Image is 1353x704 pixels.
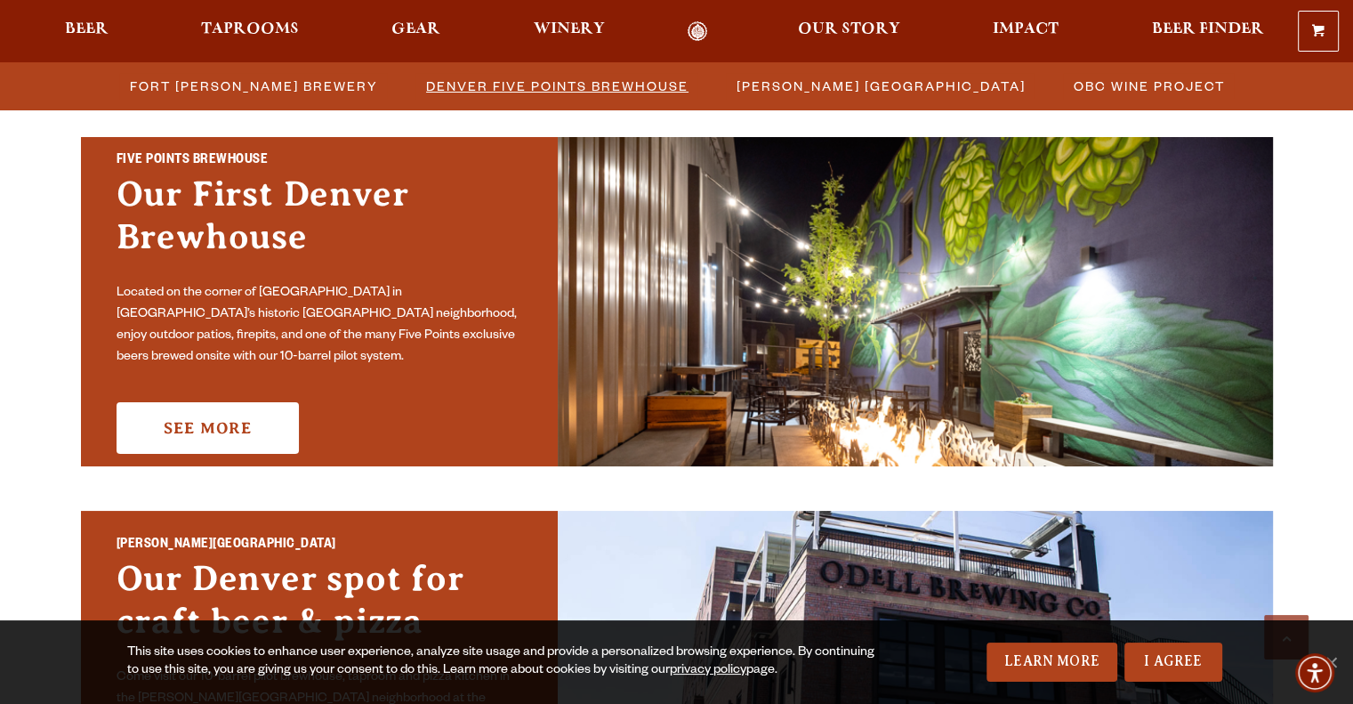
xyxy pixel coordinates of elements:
[201,22,299,36] span: Taprooms
[426,73,689,99] span: Denver Five Points Brewhouse
[558,137,1273,466] img: Promo Card Aria Label'
[53,21,120,42] a: Beer
[1063,73,1234,99] a: OBC Wine Project
[391,22,440,36] span: Gear
[1124,643,1222,682] a: I Agree
[798,22,900,36] span: Our Story
[415,73,697,99] a: Denver Five Points Brewhouse
[1151,22,1263,36] span: Beer Finder
[1264,615,1309,659] a: Scroll to top
[737,73,1026,99] span: [PERSON_NAME] [GEOGRAPHIC_DATA]
[1295,653,1334,692] div: Accessibility Menu
[117,402,299,454] a: See More
[534,22,605,36] span: Winery
[117,173,522,276] h3: Our First Denver Brewhouse
[1140,21,1275,42] a: Beer Finder
[987,643,1117,682] a: Learn More
[670,664,746,678] a: privacy policy
[117,557,522,660] h3: Our Denver spot for craft beer & pizza
[380,21,452,42] a: Gear
[117,534,522,557] h2: [PERSON_NAME][GEOGRAPHIC_DATA]
[117,150,522,173] h2: Five Points Brewhouse
[119,73,387,99] a: Fort [PERSON_NAME] Brewery
[117,283,522,368] p: Located on the corner of [GEOGRAPHIC_DATA] in [GEOGRAPHIC_DATA]’s historic [GEOGRAPHIC_DATA] neig...
[127,644,886,680] div: This site uses cookies to enhance user experience, analyze site usage and provide a personalized ...
[65,22,109,36] span: Beer
[1074,73,1225,99] span: OBC Wine Project
[189,21,310,42] a: Taprooms
[130,73,378,99] span: Fort [PERSON_NAME] Brewery
[664,21,731,42] a: Odell Home
[786,21,912,42] a: Our Story
[726,73,1035,99] a: [PERSON_NAME] [GEOGRAPHIC_DATA]
[993,22,1059,36] span: Impact
[522,21,616,42] a: Winery
[981,21,1070,42] a: Impact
